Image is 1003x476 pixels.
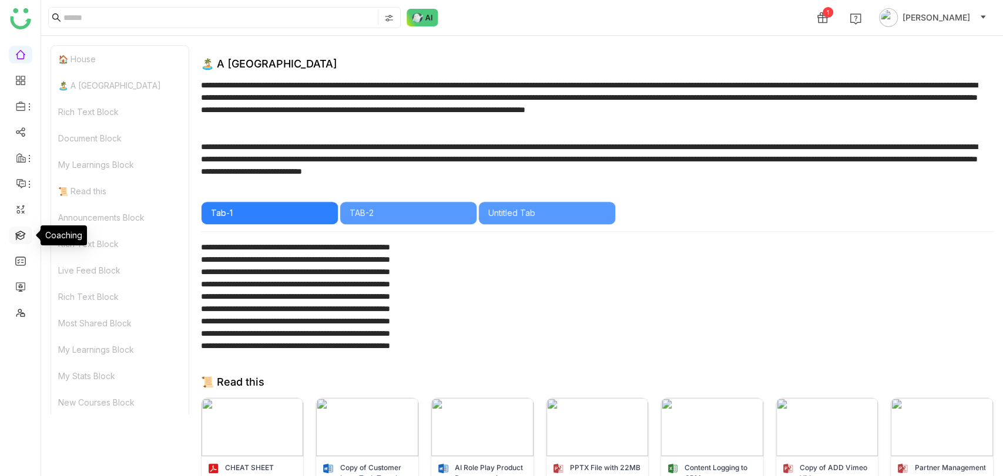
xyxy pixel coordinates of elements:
div: Rich Text Block [51,231,189,257]
div: Untitled Tab [488,207,606,220]
div: My Learnings Block [51,336,189,363]
div: Tab-1 [211,207,328,220]
img: docx.svg [322,463,334,474]
img: 68510350117bb35ac9bf7a2a [202,398,304,456]
img: search-type.svg [384,13,394,23]
div: Coaching [41,225,87,245]
img: help.svg [850,13,861,25]
div: Most Shared Block [51,310,189,336]
div: Partner Management [914,463,985,473]
img: 68510380117bb35ac9bf7a6f [891,398,993,456]
img: ask-buddy-normal.svg [407,9,438,26]
div: 🏝️ A [GEOGRAPHIC_DATA] [51,72,189,99]
div: 📜 Read this [51,178,189,204]
div: Rich Text Block [51,283,189,310]
button: [PERSON_NAME] [877,8,989,27]
div: 1 [823,7,833,18]
img: 6851036a117bb35ac9bf7a53 [316,398,418,456]
img: 6851035a117bb35ac9bf7a3b [776,398,878,456]
div: 🏝️ A [GEOGRAPHIC_DATA] [201,58,337,70]
div: 🏠 House [51,46,189,72]
div: CHEAT SHEET [225,463,274,473]
div: TAB-2 [350,207,467,220]
img: pdf.svg [207,463,219,474]
img: docx.svg [437,463,449,474]
img: 6851037a117bb35ac9bf7a64 [546,398,649,456]
div: Rich Text Block [51,99,189,125]
div: Document Block [51,125,189,151]
img: xlsx.svg [667,463,679,474]
img: 68510371117bb35ac9bf7a5c [431,398,534,456]
div: My Learnings Block [51,151,189,178]
img: 68510355117bb35ac9bf7a32 [661,398,763,456]
img: logo [10,8,31,29]
div: Announcements Block [51,204,189,231]
img: avatar [879,8,898,27]
img: pptx.svg [782,463,794,474]
div: Live Feed Block [51,257,189,283]
div: My Stats Block [51,363,189,389]
div: New Courses Block [51,389,189,416]
img: pptx.svg [897,463,908,474]
img: pptx.svg [552,463,564,474]
span: [PERSON_NAME] [903,11,970,24]
div: 📜 Read this [201,376,264,388]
